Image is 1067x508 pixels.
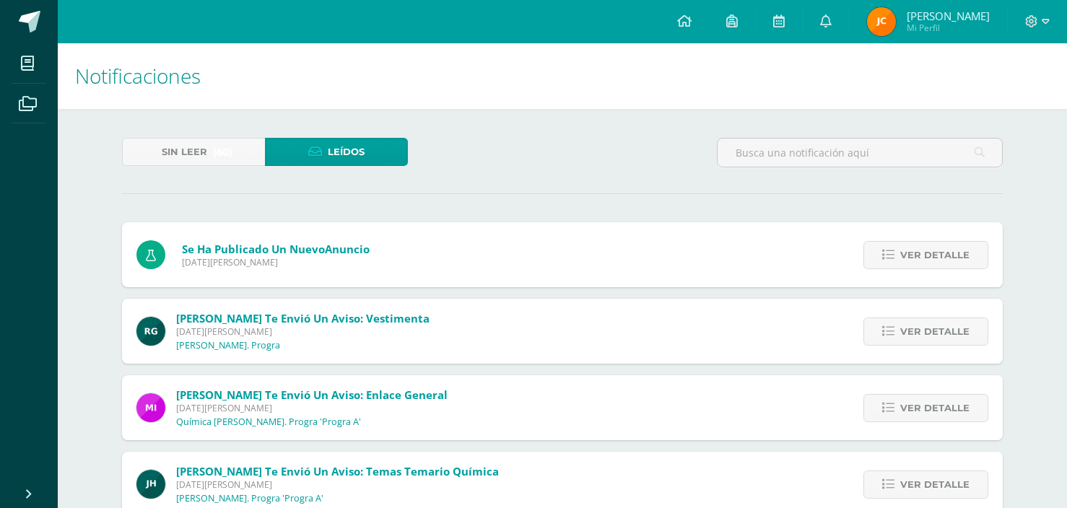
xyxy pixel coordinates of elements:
[176,464,499,478] span: [PERSON_NAME] te envió un aviso: Temas Temario Química
[176,493,323,504] p: [PERSON_NAME]. Progra 'Progra A'
[176,387,448,402] span: [PERSON_NAME] te envió un aviso: Enlace general
[176,311,430,325] span: [PERSON_NAME] te envió un aviso: Vestimenta
[176,325,430,338] span: [DATE][PERSON_NAME]
[182,242,370,256] span: Se ha publicado un nuevo
[907,9,990,23] span: [PERSON_NAME]
[176,478,499,491] span: [DATE][PERSON_NAME]
[176,402,448,414] span: [DATE][PERSON_NAME]
[136,470,165,499] img: 2f952caa3f07b7df01ee2ceb26827530.png
[213,139,232,165] span: (60)
[182,256,370,268] span: [DATE][PERSON_NAME]
[900,242,970,268] span: Ver detalle
[718,139,1002,167] input: Busca una notificación aquí
[328,139,365,165] span: Leídos
[75,62,201,89] span: Notificaciones
[325,242,370,256] span: Anuncio
[900,318,970,345] span: Ver detalle
[136,393,165,422] img: e71b507b6b1ebf6fbe7886fc31de659d.png
[867,7,896,36] img: 9bd341580e279813e401deef32537bc8.png
[122,138,265,166] a: Sin leer(60)
[176,416,361,428] p: Química [PERSON_NAME]. Progra 'Progra A'
[162,139,207,165] span: Sin leer
[136,317,165,346] img: 24ef3269677dd7dd963c57b86ff4a022.png
[907,22,990,34] span: Mi Perfil
[176,340,280,351] p: [PERSON_NAME]. Progra
[265,138,408,166] a: Leídos
[900,395,970,421] span: Ver detalle
[900,471,970,498] span: Ver detalle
